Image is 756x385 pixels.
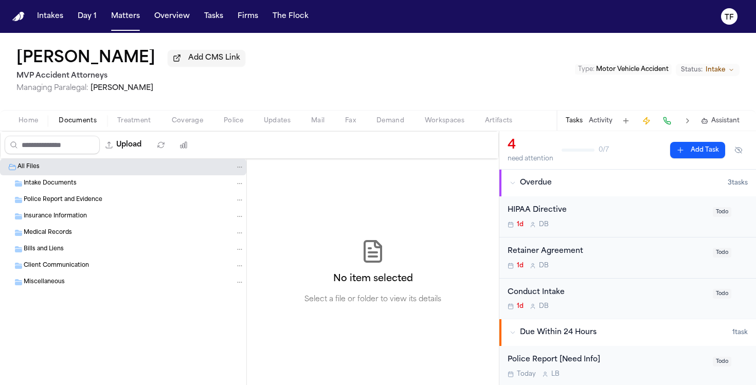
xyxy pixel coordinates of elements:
span: D B [539,221,549,229]
span: Police [224,117,243,125]
button: Add Task [619,114,633,128]
span: Type : [578,66,595,72]
button: Add Task [670,142,725,158]
div: need attention [508,155,553,163]
span: Coverage [172,117,203,125]
span: Artifacts [485,117,513,125]
p: Select a file or folder to view its details [304,295,441,305]
a: Home [12,12,25,22]
button: Activity [589,117,613,125]
button: Add CMS Link [168,50,245,66]
span: Today [517,370,536,378]
img: Finch Logo [12,12,25,22]
span: Assistant [711,117,740,125]
button: Make a Call [660,114,674,128]
span: 0 / 7 [599,146,609,154]
span: Client Communication [24,262,89,270]
span: Updates [264,117,291,125]
button: Overview [150,7,194,26]
h2: MVP Accident Attorneys [16,70,245,82]
span: Managing Paralegal: [16,84,88,92]
span: Todo [713,207,731,217]
span: Workspaces [425,117,464,125]
span: All Files [17,163,40,172]
button: Change status from Intake [676,64,740,76]
button: Due Within 24 Hours1task [499,319,756,346]
span: 1d [517,262,524,270]
span: Due Within 24 Hours [520,327,597,338]
span: Todo [713,289,731,299]
h1: [PERSON_NAME] [16,49,155,68]
span: Medical Records [24,229,72,237]
span: D B [539,262,549,270]
span: Todo [713,248,731,258]
button: Tasks [200,7,227,26]
span: [PERSON_NAME] [91,84,153,92]
button: Upload [100,136,148,154]
div: Open task: Conduct Intake [499,279,756,319]
button: Intakes [33,7,67,26]
span: Intake Documents [24,179,77,188]
button: The Flock [268,7,313,26]
span: Mail [311,117,325,125]
button: Tasks [566,117,583,125]
div: Open task: Retainer Agreement [499,237,756,279]
span: Insurance Information [24,212,87,221]
span: Bills and Liens [24,245,64,254]
div: Retainer Agreement [508,246,707,258]
div: Police Report [Need Info] [508,354,707,366]
span: D B [539,302,549,310]
div: 4 [508,137,553,154]
button: Matters [107,7,144,26]
div: Conduct Intake [508,287,707,299]
button: Edit matter name [16,49,155,68]
button: Assistant [701,117,740,125]
span: 1d [517,221,524,229]
span: 1d [517,302,524,310]
button: Firms [233,7,262,26]
span: Police Report and Evidence [24,196,102,205]
span: Intake [706,66,725,74]
button: Create Immediate Task [639,114,654,128]
span: L B [551,370,560,378]
h2: No item selected [333,272,413,286]
span: Documents [59,117,97,125]
span: Todo [713,357,731,366]
span: Status: [681,66,703,74]
span: Demand [376,117,404,125]
input: Search files [5,136,100,154]
span: Home [19,117,38,125]
button: Day 1 [74,7,101,26]
span: 3 task s [728,179,748,187]
span: Treatment [117,117,151,125]
span: 1 task [732,328,748,337]
div: HIPAA Directive [508,205,707,216]
div: Open task: HIPAA Directive [499,196,756,237]
span: Miscellaneous [24,278,65,287]
span: Overdue [520,178,552,188]
span: Fax [345,117,356,125]
button: Hide completed tasks (⌘⇧H) [729,142,748,158]
span: Add CMS Link [188,53,240,63]
span: Motor Vehicle Accident [596,66,669,72]
button: Edit Type: Motor Vehicle Accident [575,64,672,75]
button: Overdue3tasks [499,170,756,196]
